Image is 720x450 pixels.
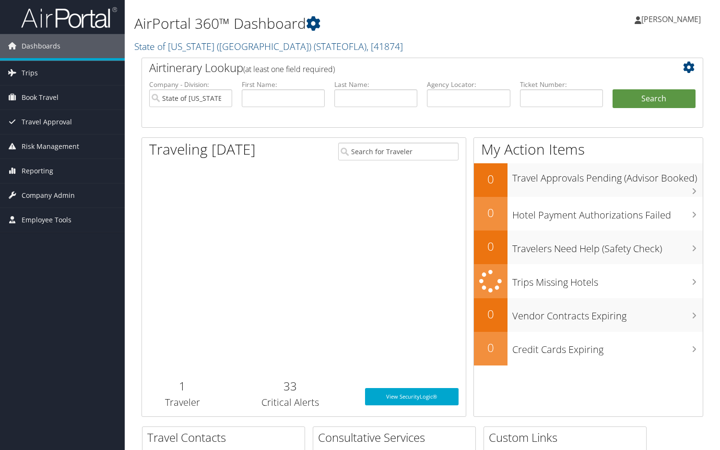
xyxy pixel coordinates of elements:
[22,61,38,85] span: Trips
[147,429,305,446] h2: Travel Contacts
[22,134,79,158] span: Risk Management
[512,338,703,356] h3: Credit Cards Expiring
[474,205,508,221] h2: 0
[474,306,508,322] h2: 0
[512,167,703,185] h3: Travel Approvals Pending (Advisor Booked)
[134,13,519,34] h1: AirPortal 360™ Dashboard
[22,159,53,183] span: Reporting
[134,40,403,53] a: State of [US_STATE] ([GEOGRAPHIC_DATA])
[149,80,232,89] label: Company - Division:
[474,332,703,365] a: 0Credit Cards Expiring
[230,396,351,409] h3: Critical Alerts
[22,85,59,109] span: Book Travel
[474,171,508,187] h2: 0
[334,80,417,89] label: Last Name:
[474,238,508,255] h2: 0
[512,237,703,255] h3: Travelers Need Help (Safety Check)
[243,64,335,74] span: (at least one field required)
[22,183,75,207] span: Company Admin
[365,388,459,405] a: View SecurityLogic®
[635,5,710,34] a: [PERSON_NAME]
[21,6,117,29] img: airportal-logo.png
[474,298,703,332] a: 0Vendor Contracts Expiring
[149,378,216,394] h2: 1
[520,80,603,89] label: Ticket Number:
[149,396,216,409] h3: Traveler
[613,89,696,109] button: Search
[512,304,703,323] h3: Vendor Contracts Expiring
[22,110,72,134] span: Travel Approval
[242,80,325,89] label: First Name:
[149,60,649,76] h2: Airtinerary Lookup
[474,264,703,298] a: Trips Missing Hotels
[230,378,351,394] h2: 33
[427,80,510,89] label: Agency Locator:
[512,271,703,289] h3: Trips Missing Hotels
[474,139,703,159] h1: My Action Items
[489,429,646,446] h2: Custom Links
[318,429,475,446] h2: Consultative Services
[366,40,403,53] span: , [ 41874 ]
[22,34,60,58] span: Dashboards
[641,14,701,24] span: [PERSON_NAME]
[314,40,366,53] span: ( STATEOFLA )
[338,143,459,160] input: Search for Traveler
[474,197,703,231] a: 0Hotel Payment Authorizations Failed
[22,208,71,232] span: Employee Tools
[149,139,256,159] h1: Traveling [DATE]
[512,204,703,222] h3: Hotel Payment Authorizations Failed
[474,231,703,264] a: 0Travelers Need Help (Safety Check)
[474,340,508,356] h2: 0
[474,163,703,197] a: 0Travel Approvals Pending (Advisor Booked)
